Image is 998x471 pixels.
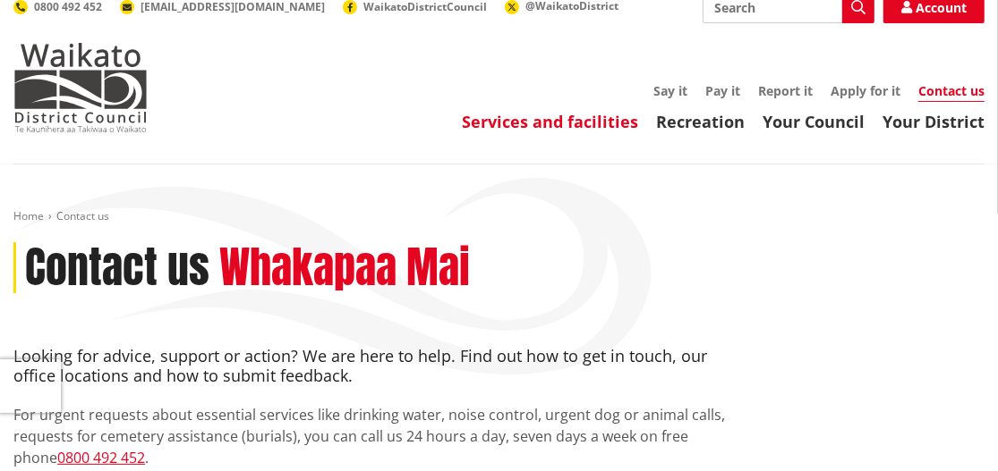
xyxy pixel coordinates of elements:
[13,208,44,223] a: Home
[57,448,145,467] a: 0800 492 452
[219,242,470,294] h2: Whakapaa Mai
[916,396,980,460] iframe: Messenger Launcher
[656,111,745,132] a: Recreation
[13,43,148,132] img: Waikato District Council - Te Kaunihera aa Takiwaa o Waikato
[918,82,985,102] a: Contact us
[13,347,735,385] h4: Looking for advice, support or action? We are here to help. Find out how to get in touch, our off...
[653,82,687,99] a: Say it
[13,404,735,468] p: For urgent requests about essential services like drinking water, noise control, urgent dog or an...
[831,82,900,99] a: Apply for it
[462,111,638,132] a: Services and facilities
[705,82,740,99] a: Pay it
[758,82,813,99] a: Report it
[25,242,209,294] h1: Contact us
[13,209,985,224] nav: breadcrumb
[883,111,985,132] a: Your District
[56,208,109,223] span: Contact us
[763,111,865,132] a: Your Council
